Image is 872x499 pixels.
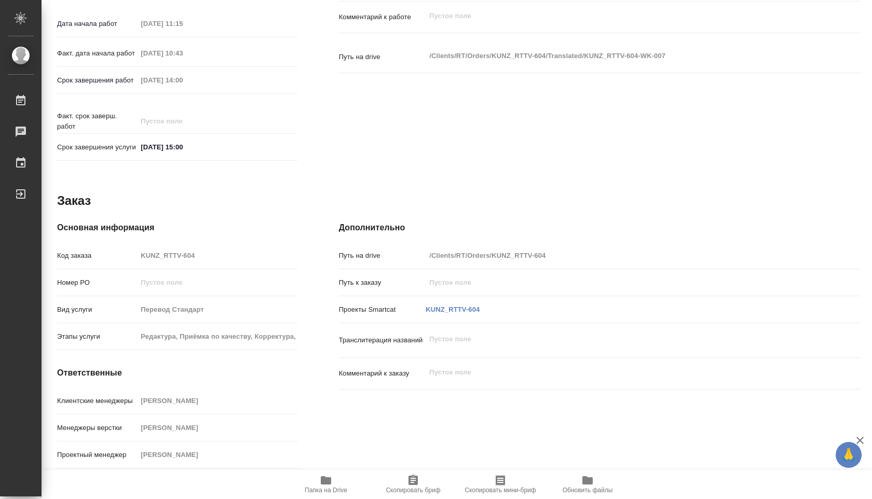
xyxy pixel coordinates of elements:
input: Пустое поле [137,248,297,263]
p: Проектный менеджер [57,450,137,460]
h4: Ответственные [57,367,297,379]
p: Путь на drive [339,251,426,261]
p: Транслитерация названий [339,335,426,345]
span: Скопировать бриф [386,487,440,494]
h4: Основная информация [57,221,297,234]
h4: Дополнительно [339,221,861,234]
input: Пустое поле [137,393,297,408]
button: Папка на Drive [282,470,370,499]
p: Срок завершения услуги [57,142,137,153]
input: Пустое поле [426,248,817,263]
input: Пустое поле [137,329,297,344]
p: Путь к заказу [339,278,426,288]
input: Пустое поле [137,46,228,61]
p: Клиентские менеджеры [57,396,137,406]
button: 🙏 [836,442,862,468]
input: Пустое поле [426,275,817,290]
h2: Заказ [57,192,91,209]
p: Дата начала работ [57,19,137,29]
p: Вид услуги [57,304,137,315]
input: ✎ Введи что-нибудь [137,140,228,155]
input: Пустое поле [137,114,228,129]
p: Менеджеры верстки [57,423,137,433]
p: Путь на drive [339,52,426,62]
button: Обновить файлы [544,470,631,499]
button: Скопировать бриф [370,470,457,499]
p: Комментарий к заказу [339,368,426,379]
p: Номер РО [57,278,137,288]
p: Этапы услуги [57,331,137,342]
p: Комментарий к работе [339,12,426,22]
p: Срок завершения работ [57,75,137,86]
p: Факт. дата начала работ [57,48,137,59]
input: Пустое поле [137,420,297,435]
input: Пустое поле [137,302,297,317]
a: KUNZ_RTTV-604 [426,306,480,313]
input: Пустое поле [137,73,228,88]
span: Папка на Drive [305,487,347,494]
span: Обновить файлы [563,487,613,494]
p: Факт. срок заверш. работ [57,111,137,132]
button: Скопировать мини-бриф [457,470,544,499]
input: Пустое поле [137,447,297,462]
input: Пустое поле [137,275,297,290]
span: Скопировать мини-бриф [465,487,536,494]
textarea: /Clients/RT/Orders/KUNZ_RTTV-604/Translated/KUNZ_RTTV-604-WK-007 [426,47,817,65]
span: 🙏 [840,444,857,466]
input: Пустое поле [137,16,228,31]
p: Код заказа [57,251,137,261]
p: Проекты Smartcat [339,304,426,315]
